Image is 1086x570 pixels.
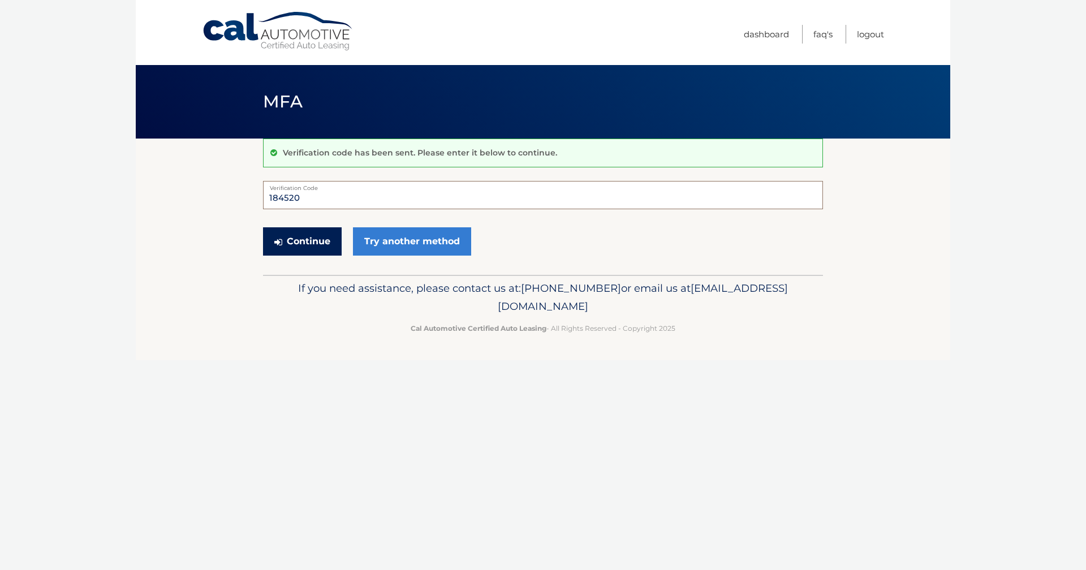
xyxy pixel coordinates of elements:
a: Cal Automotive [202,11,355,51]
span: [PHONE_NUMBER] [521,282,621,295]
label: Verification Code [263,181,823,190]
strong: Cal Automotive Certified Auto Leasing [411,324,546,332]
a: Try another method [353,227,471,256]
span: MFA [263,91,303,112]
input: Verification Code [263,181,823,209]
a: Dashboard [744,25,789,44]
span: [EMAIL_ADDRESS][DOMAIN_NAME] [498,282,788,313]
p: - All Rights Reserved - Copyright 2025 [270,322,816,334]
p: If you need assistance, please contact us at: or email us at [270,279,816,316]
button: Continue [263,227,342,256]
p: Verification code has been sent. Please enter it below to continue. [283,148,557,158]
a: FAQ's [813,25,833,44]
a: Logout [857,25,884,44]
